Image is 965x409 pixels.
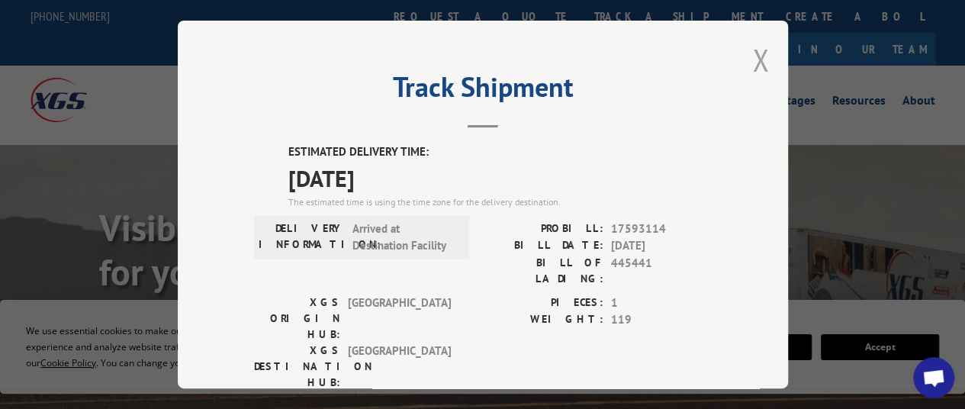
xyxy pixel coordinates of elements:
[483,220,603,237] label: PROBILL:
[611,237,712,255] span: [DATE]
[348,294,451,342] span: [GEOGRAPHIC_DATA]
[913,357,954,398] a: Open chat
[611,220,712,237] span: 17593114
[611,294,712,311] span: 1
[254,342,340,390] label: XGS DESTINATION HUB:
[352,220,455,254] span: Arrived at Destination Facility
[348,342,451,390] span: [GEOGRAPHIC_DATA]
[483,254,603,286] label: BILL OF LADING:
[752,40,769,80] button: Close modal
[254,76,712,105] h2: Track Shipment
[254,294,340,342] label: XGS ORIGIN HUB:
[611,311,712,329] span: 119
[288,143,712,161] label: ESTIMATED DELIVERY TIME:
[483,294,603,311] label: PIECES:
[611,254,712,286] span: 445441
[288,160,712,195] span: [DATE]
[483,311,603,329] label: WEIGHT:
[259,220,345,254] label: DELIVERY INFORMATION:
[288,195,712,208] div: The estimated time is using the time zone for the delivery destination.
[483,237,603,255] label: BILL DATE:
